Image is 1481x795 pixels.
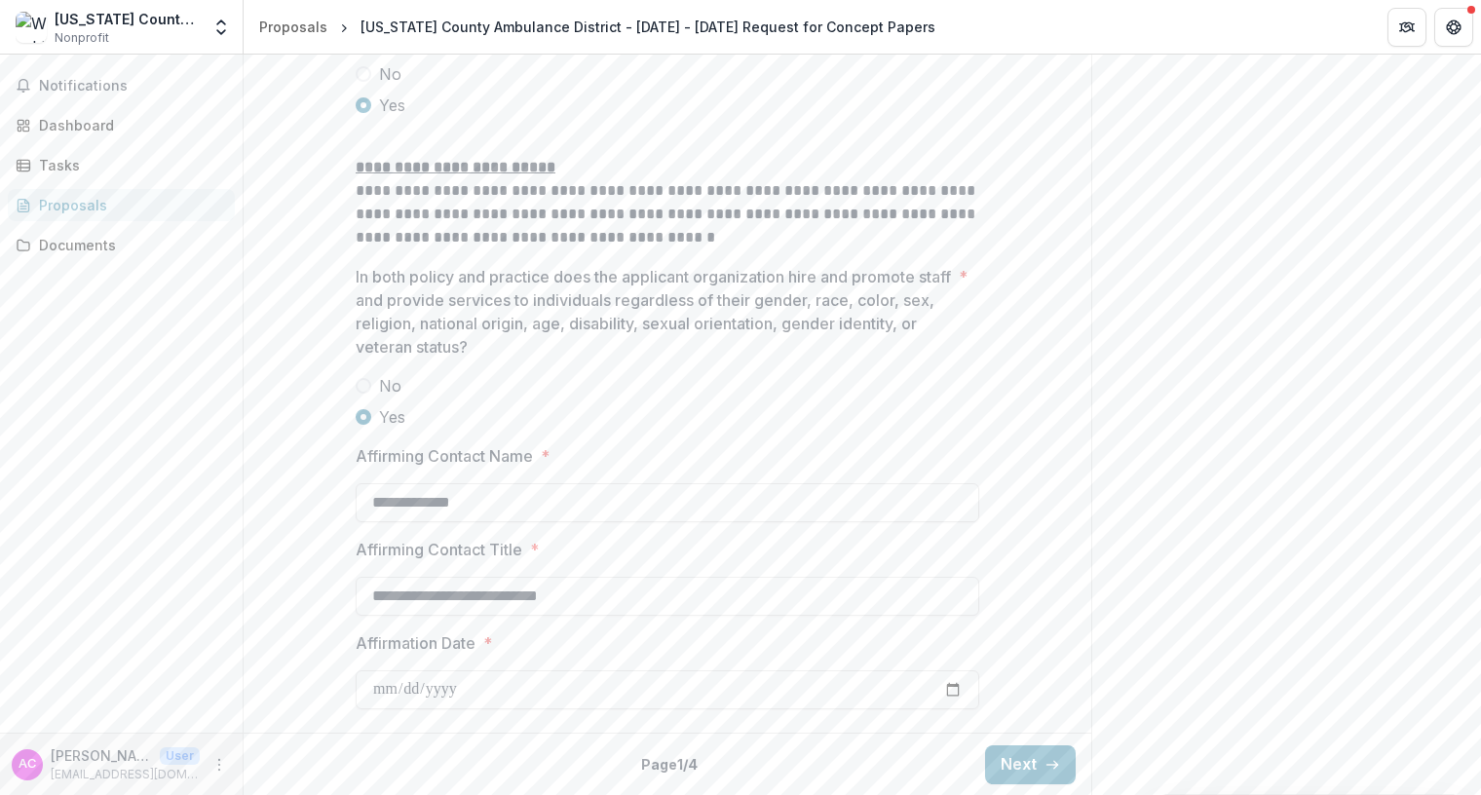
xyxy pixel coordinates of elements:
a: Proposals [251,13,335,41]
span: Yes [379,94,405,117]
span: No [379,62,401,86]
button: Get Help [1434,8,1473,47]
p: [PERSON_NAME] [51,745,152,766]
div: Dashboard [39,115,219,135]
nav: breadcrumb [251,13,943,41]
span: No [379,374,401,397]
p: Page 1 / 4 [641,754,698,775]
div: Proposals [259,17,327,37]
span: Nonprofit [55,29,109,47]
div: Amber Coleman [19,758,36,771]
p: Affirmation Date [356,631,475,655]
div: [US_STATE] County Ambulance District - [DATE] - [DATE] Request for Concept Papers [361,17,935,37]
div: Proposals [39,195,219,215]
p: User [160,747,200,765]
button: Notifications [8,70,235,101]
div: Tasks [39,155,219,175]
a: Documents [8,229,235,261]
p: [EMAIL_ADDRESS][DOMAIN_NAME] [51,766,200,783]
span: Yes [379,405,405,429]
p: Affirming Contact Name [356,444,533,468]
div: Documents [39,235,219,255]
button: Open entity switcher [208,8,235,47]
p: In both policy and practice does the applicant organization hire and promote staff and provide se... [356,265,951,359]
a: Dashboard [8,109,235,141]
div: [US_STATE] County Ambulance District [55,9,200,29]
button: Partners [1387,8,1426,47]
a: Proposals [8,189,235,221]
button: Next [985,745,1076,784]
img: Washington County Ambulance District [16,12,47,43]
p: Affirming Contact Title [356,538,522,561]
span: Notifications [39,78,227,95]
a: Tasks [8,149,235,181]
button: More [208,753,231,776]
